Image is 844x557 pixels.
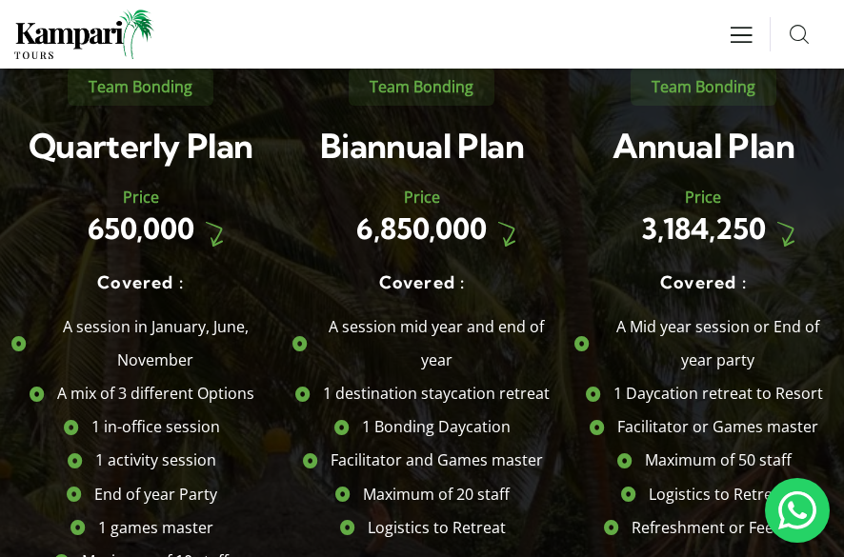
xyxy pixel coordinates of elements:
[644,478,787,511] span: Logistics to Retreat
[613,410,818,444] span: Facilitator or Games master
[318,377,550,410] span: 1 destination staycation retreat
[68,68,213,106] span: Team Bonding
[87,410,220,444] span: 1 in-office session
[358,478,510,511] span: Maximum of 20 staff
[14,10,154,59] img: Home
[291,274,553,291] h2: Covered :
[93,511,213,545] span: 1 games master
[326,444,543,477] span: Facilitator and Games master
[320,125,524,167] span: Biannual Plan
[613,125,794,167] span: Annual Plan
[315,310,553,377] span: A session mid year and end of year
[631,68,776,106] span: Team Bonding
[640,444,792,477] span: Maximum of 50 staff
[52,377,254,410] span: A mix of 3 different Options
[685,187,721,208] span: Price
[357,410,511,444] span: 1 Bonding Daycation
[88,210,194,247] span: 650,000
[641,210,766,247] span: 3,184,250
[627,511,805,545] span: Refreshment or Feeding
[363,511,506,545] span: Logistics to Retreat
[10,274,271,291] h2: Covered :
[90,478,217,511] span: End of year Party
[597,310,834,377] span: A Mid year session or End of year party
[349,68,494,106] span: Team Bonding
[90,444,216,477] span: 1 activity session
[123,187,159,208] span: Price
[573,274,834,291] h2: Covered :
[356,210,487,247] span: 6,850,000
[29,125,253,167] span: Quarterly Plan
[609,377,823,410] span: 1 Daycation retreat to Resort
[404,187,440,208] span: Price
[34,310,271,377] span: A session in January, June, November
[765,478,830,543] div: 'Chat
